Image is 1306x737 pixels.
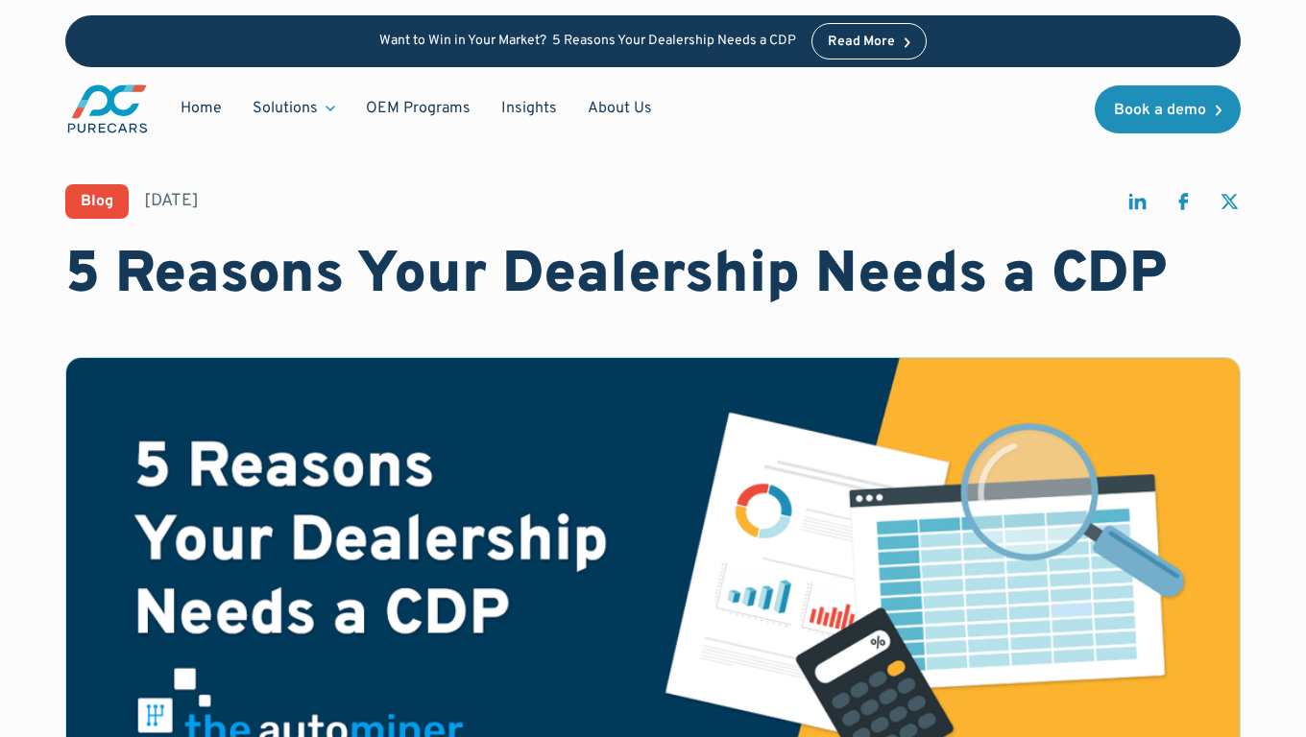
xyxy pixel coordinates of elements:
a: Home [165,90,237,127]
img: purecars logo [65,83,150,135]
a: About Us [572,90,667,127]
a: share on facebook [1172,190,1195,222]
div: Solutions [253,98,318,119]
div: Book a demo [1114,103,1206,118]
div: Read More [828,36,895,49]
h1: 5 Reasons Your Dealership Needs a CDP [65,242,1241,311]
a: Book a demo [1095,85,1241,133]
div: Solutions [237,90,351,127]
a: Read More [811,23,927,59]
div: [DATE] [144,189,199,213]
a: OEM Programs [351,90,486,127]
a: Insights [486,90,572,127]
a: main [65,83,150,135]
a: share on linkedin [1125,190,1149,222]
p: Want to Win in Your Market? 5 Reasons Your Dealership Needs a CDP [379,34,796,50]
div: Blog [81,194,113,209]
a: share on twitter [1218,190,1241,222]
